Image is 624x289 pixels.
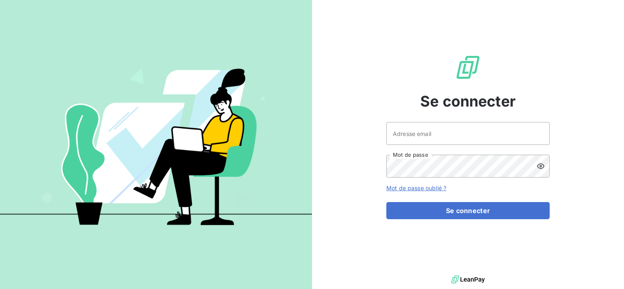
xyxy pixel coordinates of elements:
[420,90,516,112] span: Se connecter
[386,202,550,219] button: Se connecter
[386,122,550,145] input: placeholder
[451,273,485,286] img: logo
[455,54,481,80] img: Logo LeanPay
[386,185,446,191] a: Mot de passe oublié ?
